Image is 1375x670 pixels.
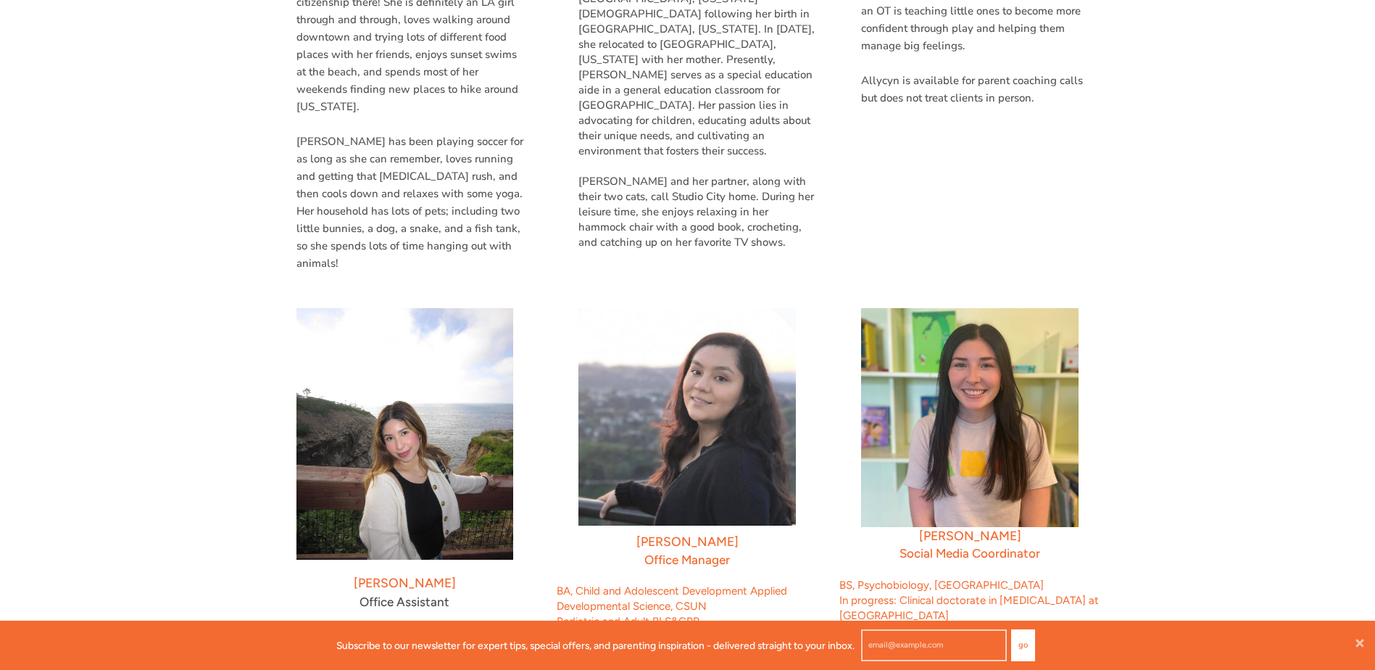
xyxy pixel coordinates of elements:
p: Subscribe to our newsletter for expert tips, special offers, and parenting inspiration - delivere... [336,637,855,653]
h3: [PERSON_NAME] [557,533,818,551]
font: In progress: Clinical doctorate in [MEDICAL_DATA] at [GEOGRAPHIC_DATA] [839,594,1099,622]
div: Office Assistant [275,592,536,612]
p: [PERSON_NAME] and her partner, along with their two cats, call Studio City home. During her leisu... [578,174,818,250]
font: BA, Child and Adolescent Development Applied Developmental Science, CSUN [557,584,787,613]
span: Social Media Coordinator [900,546,1040,561]
h3: [PERSON_NAME] [275,574,536,592]
p: Allycyn is available for parent coaching calls but does not treat clients in person. [861,72,1100,107]
span: Office Manager [644,553,730,567]
font: Pediatric and Adult BLS&CPR [557,615,699,628]
button: Go [1011,629,1035,661]
p: [PERSON_NAME] has been playing soccer for as long as she can remember, loves running and getting ... [296,133,525,272]
h3: [PERSON_NAME] [839,527,1100,545]
font: BS, Psychobiology, [GEOGRAPHIC_DATA] [839,579,1044,592]
input: email@example.com [861,629,1007,661]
